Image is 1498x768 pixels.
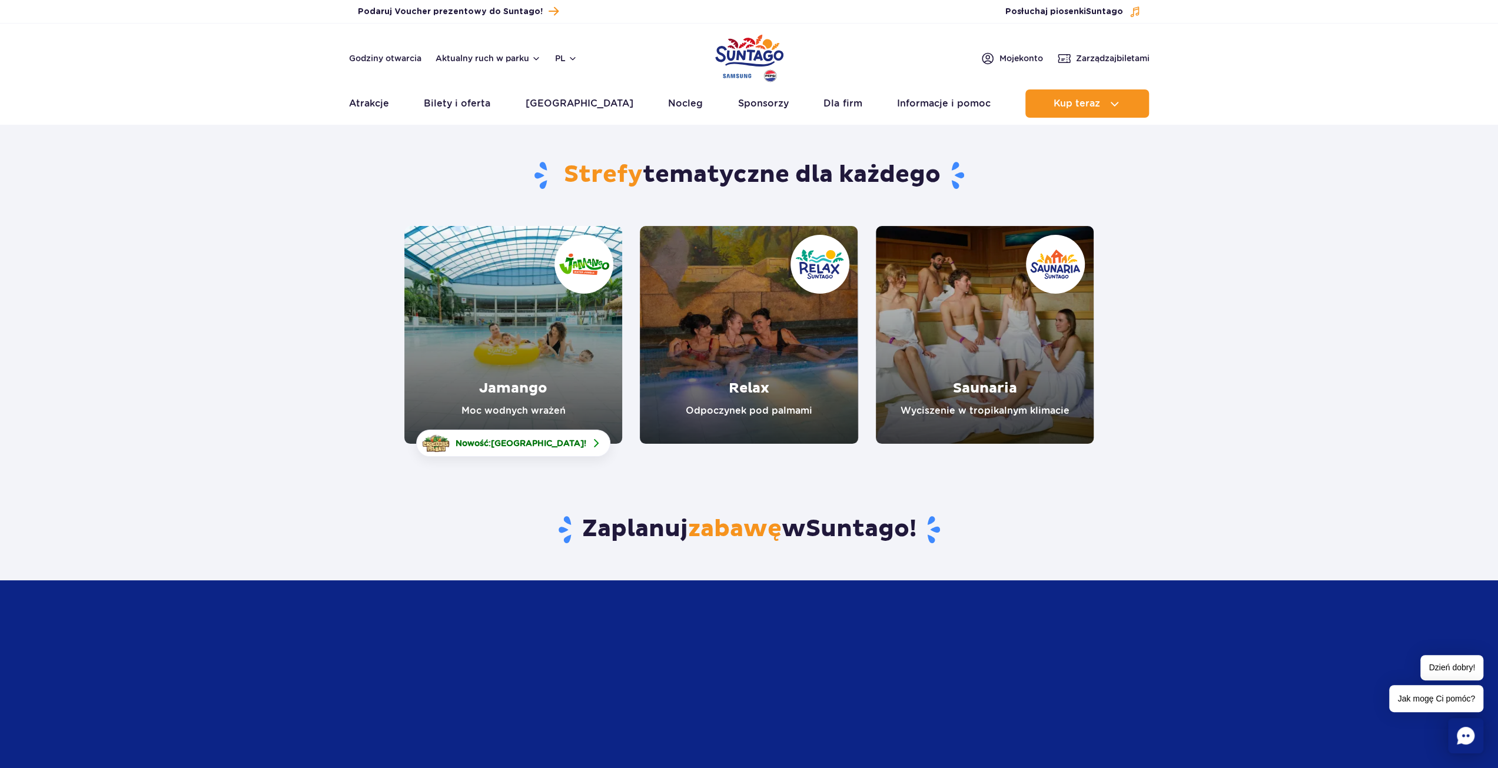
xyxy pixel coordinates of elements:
[897,89,991,118] a: Informacje i pomoc
[404,160,1094,191] h1: tematyczne dla każdego
[1005,6,1141,18] button: Posłuchaj piosenkiSuntago
[1420,655,1483,680] span: Dzień dobry!
[823,89,862,118] a: Dla firm
[349,89,389,118] a: Atrakcje
[564,160,643,189] span: Strefy
[424,89,490,118] a: Bilety i oferta
[526,89,633,118] a: [GEOGRAPHIC_DATA]
[358,4,559,19] a: Podaruj Voucher prezentowy do Suntago!
[640,226,858,444] a: Relax
[1005,6,1123,18] span: Posłuchaj piosenki
[1025,89,1149,118] button: Kup teraz
[688,514,782,544] span: zabawę
[806,514,909,544] span: Suntago
[349,52,421,64] a: Godziny otwarcia
[491,438,584,448] span: [GEOGRAPHIC_DATA]
[715,29,783,84] a: Park of Poland
[1057,51,1150,65] a: Zarządzajbiletami
[358,6,543,18] span: Podaruj Voucher prezentowy do Suntago!
[456,437,586,449] span: Nowość: !
[404,226,622,444] a: Jamango
[404,514,1094,545] h2: Zaplanuj w !
[1054,98,1100,109] span: Kup teraz
[981,51,1043,65] a: Mojekonto
[416,430,610,457] a: Nowość:[GEOGRAPHIC_DATA]!
[436,54,541,63] button: Aktualny ruch w parku
[1076,52,1150,64] span: Zarządzaj biletami
[738,89,789,118] a: Sponsorzy
[1448,718,1483,753] div: Chat
[668,89,703,118] a: Nocleg
[1389,685,1483,712] span: Jak mogę Ci pomóc?
[876,226,1094,444] a: Saunaria
[555,52,577,64] button: pl
[1086,8,1123,16] span: Suntago
[999,52,1043,64] span: Moje konto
